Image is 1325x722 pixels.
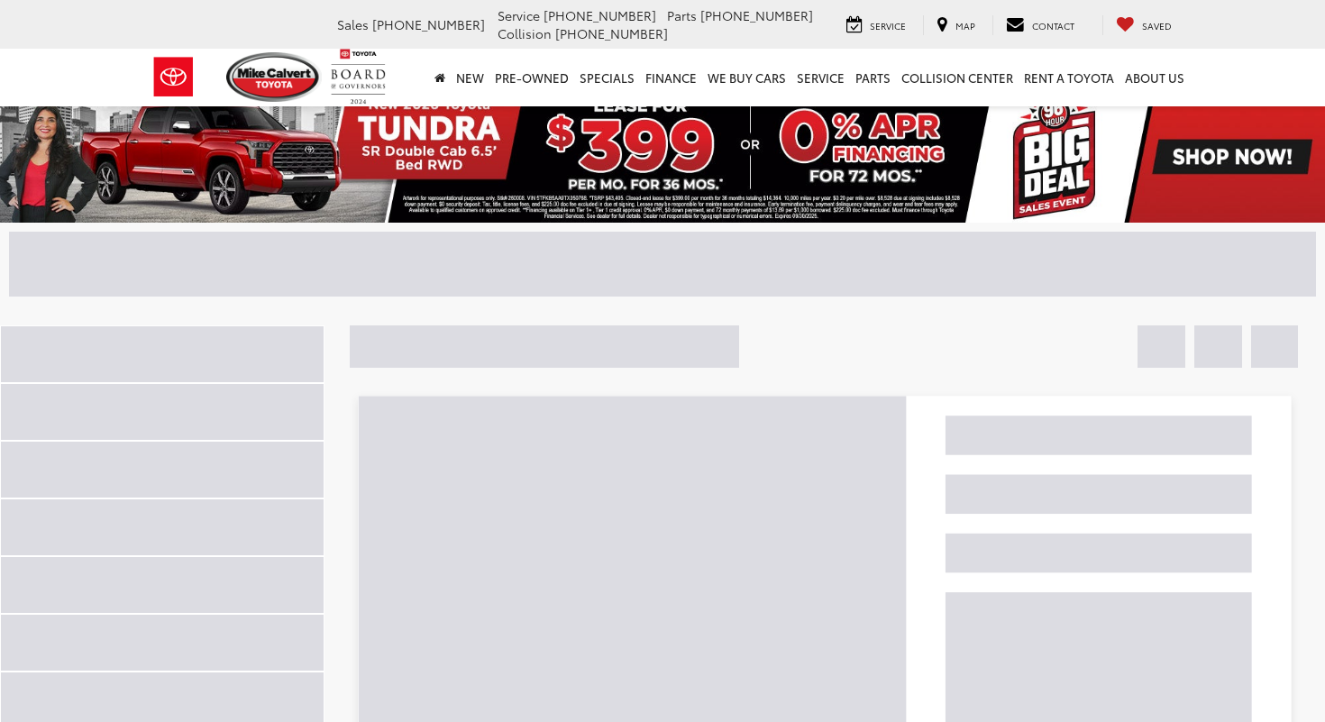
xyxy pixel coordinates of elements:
[451,49,489,106] a: New
[337,15,369,33] span: Sales
[429,49,451,106] a: Home
[1102,15,1185,35] a: My Saved Vehicles
[1119,49,1190,106] a: About Us
[498,24,552,42] span: Collision
[833,15,919,35] a: Service
[1142,19,1172,32] span: Saved
[870,19,906,32] span: Service
[498,6,540,24] span: Service
[700,6,813,24] span: [PHONE_NUMBER]
[574,49,640,106] a: Specials
[640,49,702,106] a: Finance
[544,6,656,24] span: [PHONE_NUMBER]
[1019,49,1119,106] a: Rent a Toyota
[850,49,896,106] a: Parts
[992,15,1088,35] a: Contact
[702,49,791,106] a: WE BUY CARS
[896,49,1019,106] a: Collision Center
[226,52,322,102] img: Mike Calvert Toyota
[791,49,850,106] a: Service
[372,15,485,33] span: [PHONE_NUMBER]
[955,19,975,32] span: Map
[140,48,207,106] img: Toyota
[667,6,697,24] span: Parts
[555,24,668,42] span: [PHONE_NUMBER]
[923,15,989,35] a: Map
[489,49,574,106] a: Pre-Owned
[1032,19,1074,32] span: Contact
